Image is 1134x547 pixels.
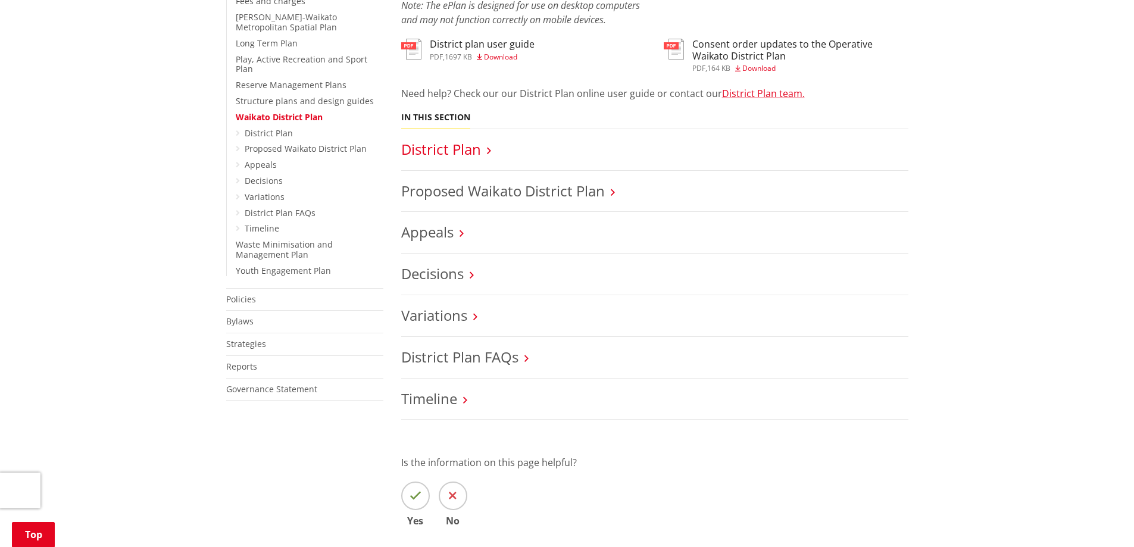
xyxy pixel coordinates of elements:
a: District Plan FAQs [245,207,315,218]
a: Proposed Waikato District Plan [401,181,605,201]
div: , [692,65,908,72]
h3: Consent order updates to the Operative Waikato District Plan [692,39,908,61]
a: Proposed Waikato District Plan [245,143,367,154]
p: Need help? Check our our District Plan online user guide or contact our [401,86,908,101]
a: District plan user guide pdf,1697 KB Download [401,39,535,60]
a: Decisions [245,175,283,186]
a: Timeline [245,223,279,234]
a: District Plan FAQs [401,347,518,367]
a: Bylaws [226,315,254,327]
span: 1697 KB [445,52,472,62]
a: Timeline [401,389,457,408]
span: pdf [430,52,443,62]
span: No [439,516,467,526]
a: Governance Statement [226,383,317,395]
span: Download [484,52,517,62]
a: Policies [226,293,256,305]
a: Variations [245,191,285,202]
a: Waikato District Plan [236,111,323,123]
span: Yes [401,516,430,526]
a: Strategies [226,338,266,349]
p: Is the information on this page helpful? [401,455,908,470]
span: pdf [692,63,705,73]
a: Waste Minimisation and Management Plan [236,239,333,260]
a: Structure plans and design guides [236,95,374,107]
a: Decisions [401,264,464,283]
a: District Plan [401,139,481,159]
img: document-pdf.svg [664,39,684,60]
a: Consent order updates to the Operative Waikato District Plan pdf,164 KB Download [664,39,908,71]
a: Top [12,522,55,547]
h3: District plan user guide [430,39,535,50]
a: [PERSON_NAME]-Waikato Metropolitan Spatial Plan [236,11,337,33]
a: District Plan team. [722,87,805,100]
span: Download [742,63,776,73]
a: Appeals [401,222,454,242]
a: District Plan [245,127,293,139]
a: Youth Engagement Plan [236,265,331,276]
span: 164 KB [707,63,730,73]
h5: In this section [401,112,470,123]
a: Reports [226,361,257,372]
a: Appeals [245,159,277,170]
a: Long Term Plan [236,37,298,49]
a: Variations [401,305,467,325]
img: document-pdf.svg [401,39,421,60]
div: , [430,54,535,61]
iframe: Messenger Launcher [1079,497,1122,540]
a: Play, Active Recreation and Sport Plan [236,54,367,75]
a: Reserve Management Plans [236,79,346,90]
